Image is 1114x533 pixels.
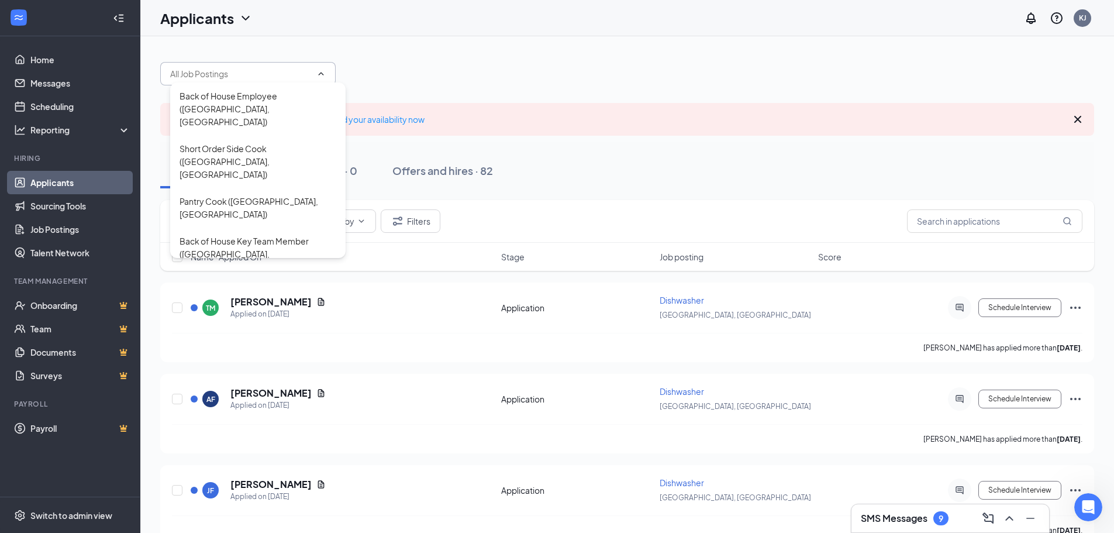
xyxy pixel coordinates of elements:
div: Back of House Employee ([GEOGRAPHIC_DATA], [GEOGRAPHIC_DATA]) [180,90,336,128]
span: Score [818,251,841,263]
svg: ComposeMessage [981,511,995,525]
a: Messages [30,71,130,95]
span: [GEOGRAPHIC_DATA], [GEOGRAPHIC_DATA] [660,493,811,502]
div: Application [501,484,653,496]
h5: [PERSON_NAME] [230,478,312,491]
div: 9 [939,514,943,524]
a: Scheduling [30,95,130,118]
div: Application [501,302,653,314]
span: Stage [501,251,525,263]
svg: ActiveChat [953,303,967,312]
div: TM [206,303,215,313]
a: SurveysCrown [30,364,130,387]
svg: Document [316,297,326,307]
svg: Minimize [1023,511,1037,525]
svg: ChevronDown [357,216,366,226]
input: Search in applications [907,209,1082,233]
h3: SMS Messages [861,512,927,525]
span: Job posting [660,251,703,263]
svg: ActiveChat [953,486,967,495]
div: JF [207,486,214,496]
svg: ChevronDown [239,11,253,25]
a: Applicants [30,171,130,194]
svg: Document [316,480,326,489]
a: PayrollCrown [30,417,130,440]
div: Applied on [DATE] [230,491,326,503]
svg: Cross [1071,112,1085,126]
div: Pantry Cook ([GEOGRAPHIC_DATA], [GEOGRAPHIC_DATA]) [180,195,336,221]
div: Hiring [14,153,128,163]
div: KJ [1079,13,1087,23]
div: Reporting [30,124,131,136]
span: Dishwasher [660,295,704,305]
div: Offers and hires · 82 [392,163,493,178]
h5: [PERSON_NAME] [230,387,312,400]
input: All Job Postings [170,67,312,80]
svg: Filter [391,214,405,228]
div: Applied on [DATE] [230,308,326,320]
button: Filter Filters [381,209,440,233]
svg: Collapse [113,12,125,24]
a: DocumentsCrown [30,341,130,364]
svg: Document [316,388,326,398]
div: AF [206,394,215,404]
button: Schedule Interview [978,390,1061,408]
svg: ChevronUp [316,69,326,78]
a: Home [30,48,130,71]
a: OnboardingCrown [30,294,130,317]
div: Team Management [14,276,128,286]
svg: Ellipses [1068,483,1082,497]
span: [GEOGRAPHIC_DATA], [GEOGRAPHIC_DATA] [660,402,811,411]
svg: Settings [14,510,26,521]
p: [PERSON_NAME] has applied more than . [923,343,1082,353]
svg: QuestionInfo [1050,11,1064,25]
b: [DATE] [1057,343,1081,352]
h5: [PERSON_NAME] [230,295,312,308]
a: Add your availability now [332,114,425,125]
h1: Applicants [160,8,234,28]
div: Applied on [DATE] [230,400,326,411]
div: Back of House Key Team Member ([GEOGRAPHIC_DATA], [GEOGRAPHIC_DATA]) [180,235,336,273]
span: [GEOGRAPHIC_DATA], [GEOGRAPHIC_DATA] [660,311,811,319]
button: Sort byChevronDown [317,209,376,233]
b: [DATE] [1057,435,1081,443]
svg: Analysis [14,124,26,136]
a: Talent Network [30,241,130,264]
button: ChevronUp [1000,509,1019,528]
svg: Ellipses [1068,301,1082,315]
svg: Notifications [1024,11,1038,25]
button: Minimize [1021,509,1040,528]
div: Payroll [14,399,128,409]
a: Job Postings [30,218,130,241]
span: Dishwasher [660,386,704,397]
iframe: Intercom live chat [1074,493,1102,521]
a: Sourcing Tools [30,194,130,218]
button: ComposeMessage [979,509,998,528]
p: [PERSON_NAME] has applied more than . [923,434,1082,444]
button: Schedule Interview [978,481,1061,500]
svg: MagnifyingGlass [1063,216,1072,226]
svg: Ellipses [1068,392,1082,406]
svg: ChevronUp [1002,511,1016,525]
div: Switch to admin view [30,510,112,521]
svg: WorkstreamLogo [13,12,25,23]
button: Schedule Interview [978,298,1061,317]
a: TeamCrown [30,317,130,341]
span: Dishwasher [660,477,704,488]
svg: ActiveChat [953,394,967,404]
div: Short Order Side Cook ([GEOGRAPHIC_DATA], [GEOGRAPHIC_DATA]) [180,142,336,181]
div: Application [501,393,653,405]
